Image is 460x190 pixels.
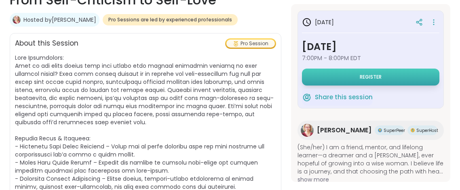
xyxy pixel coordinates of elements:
[411,128,415,132] img: Peer Badge One
[302,92,312,102] img: ShareWell Logomark
[301,124,314,137] img: Fausta
[23,16,96,24] a: Hosted by[PERSON_NAME]
[315,93,373,102] span: Share this session
[317,125,371,135] span: [PERSON_NAME]
[360,74,382,80] span: Register
[298,121,444,140] a: Fausta[PERSON_NAME]Peer Badge ThreeSuperPeerPeer Badge OneSuperHost
[226,40,275,48] div: Pro Session
[108,17,232,23] span: Pro Sessions are led by experienced professionals
[13,16,21,24] img: Fausta
[384,127,405,134] span: SuperPeer
[298,175,444,184] span: show more
[302,69,439,86] button: Register
[302,89,373,106] button: Share this session
[416,127,438,134] span: SuperHost
[302,40,439,54] h3: [DATE]
[302,17,334,27] h3: [DATE]
[298,143,444,175] span: (She/her) I am a friend, mentor, and lifelong learner—a dreamer and a [PERSON_NAME], ever hopeful...
[302,54,439,62] span: 7:00PM - 8:00PM EDT
[378,128,382,132] img: Peer Badge Three
[15,38,78,49] h2: About this Session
